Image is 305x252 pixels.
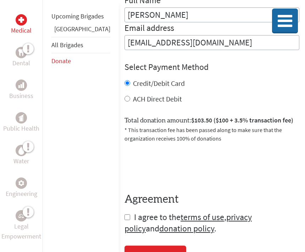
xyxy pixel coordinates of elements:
p: * This transaction fee has been passed along to make sure that the organization receives 100% of ... [124,126,299,143]
a: Upcoming Brigades [51,12,104,20]
label: Email address [124,22,174,35]
div: Medical [16,14,27,26]
div: Business [16,80,27,91]
a: MedicalMedical [11,14,32,35]
span: $103.50 ($100 + 3.5% transaction fee) [191,116,293,124]
div: Water [16,145,27,156]
p: Medical [11,26,32,35]
div: Dental [16,47,27,58]
div: Public Health [16,112,27,124]
a: Donate [51,57,71,65]
label: ACH Direct Debit [133,94,182,103]
li: All Brigades [51,37,110,53]
img: Water [18,146,24,154]
div: Legal Empowerment [16,210,27,221]
div: Engineering [16,177,27,189]
img: Public Health [18,114,24,121]
li: Donate [51,53,110,69]
input: Enter Full Name [124,7,299,22]
li: Guatemala [51,24,110,37]
a: All Brigades [51,41,83,49]
p: Public Health [3,124,39,133]
img: Dental [18,49,24,56]
label: Total donation amount: [124,115,293,126]
a: DentalDental [12,47,30,68]
p: Water [13,156,29,166]
iframe: reCAPTCHA [124,151,232,179]
a: [GEOGRAPHIC_DATA] [54,25,110,33]
p: Legal Empowerment [1,221,41,241]
a: EngineeringEngineering [6,177,37,199]
p: Dental [12,58,30,68]
p: Business [9,91,33,101]
input: Your Email [124,35,299,50]
span: I agree to the , and . [124,212,252,234]
a: BusinessBusiness [9,80,33,101]
a: WaterWater [13,145,29,166]
h4: Agreement [124,193,299,206]
p: Engineering [6,189,37,199]
a: donation policy [159,223,214,234]
img: Business [18,82,24,88]
a: terms of use [181,212,224,223]
a: Legal EmpowermentLegal Empowerment [1,210,41,241]
a: Public HealthPublic Health [3,112,39,133]
label: Credit/Debit Card [133,79,185,88]
img: Engineering [18,180,24,186]
img: Legal Empowerment [18,214,24,218]
a: privacy policy [124,212,252,234]
h4: Select Payment Method [124,61,299,73]
li: Upcoming Brigades [51,9,110,24]
img: Medical [18,17,24,23]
